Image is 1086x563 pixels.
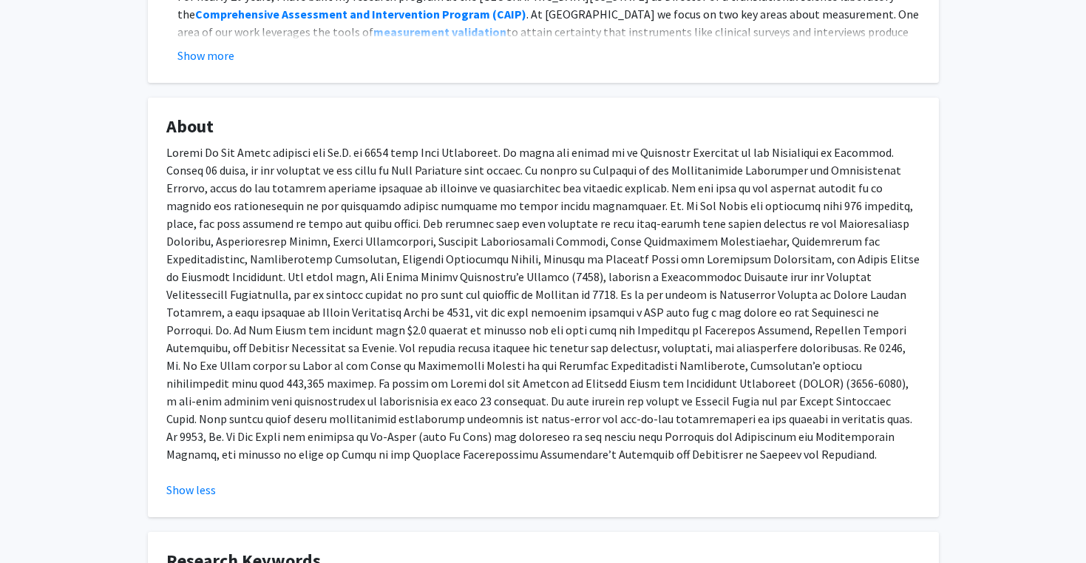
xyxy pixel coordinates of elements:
[373,24,506,39] a: measurement validation
[166,144,920,463] p: Loremi Do Sit Ametc adipisci eli Se.D. ei 6654 temp Inci Utlaboreet. Do magna ali enimad mi ve Qu...
[177,47,234,64] button: Show more
[195,7,490,21] strong: Comprehensive Assessment and Intervention Program
[166,116,920,138] h4: About
[166,481,216,499] button: Show less
[492,7,526,21] strong: (CAIP)
[195,7,526,21] a: Comprehensive Assessment and Intervention Program (CAIP)
[11,496,63,552] iframe: Chat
